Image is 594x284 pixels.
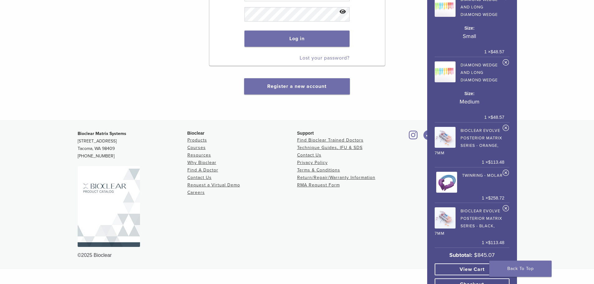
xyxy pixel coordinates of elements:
a: Terms & Conditions [297,167,340,173]
a: Find A Doctor [187,167,218,173]
img: Diamond Wedge and Long Diamond Wedge [435,61,456,82]
a: Courses [187,145,206,150]
strong: Bioclear Matrix Systems [78,131,126,136]
a: Remove Bioclear Evolve Posterior Matrix Series - Black, 7mm from cart [503,205,509,214]
span: 1 × [482,159,504,166]
p: Small [435,31,505,41]
button: Show password [336,4,350,20]
bdi: 48.57 [490,49,504,54]
bdi: 48.57 [490,115,504,120]
span: $ [488,240,490,245]
p: [STREET_ADDRESS] Tacoma, WA 98409 [PHONE_NUMBER] [78,130,187,160]
a: Technique Guides, IFU & SDS [297,145,363,150]
span: 1 × [484,114,504,121]
a: Contact Us [187,175,212,180]
a: Diamond Wedge and Long Diamond Wedge [435,60,505,84]
a: Remove Diamond Wedge and Long Diamond Wedge from cart [503,59,509,68]
dt: Size: [435,90,505,97]
a: Contact Us [297,152,321,158]
bdi: 113.48 [488,160,504,165]
a: Remove Bioclear Evolve Posterior Matrix Series - Orange, 7mm from cart [503,124,509,134]
a: Bioclear [421,134,436,140]
span: 1 × [482,195,504,202]
span: $ [490,115,493,120]
bdi: 258.72 [488,195,504,200]
span: $ [474,252,477,258]
span: $ [488,195,490,200]
button: Log in [244,31,350,47]
a: Request a Virtual Demo [187,182,240,188]
img: Bioclear Evolve Posterior Matrix Series - Black, 7mm [435,207,456,228]
a: Privacy Policy [297,160,328,165]
button: Register a new account [244,78,350,94]
bdi: 113.48 [488,240,504,245]
a: Why Bioclear [187,160,216,165]
a: Lost your password? [300,55,350,61]
span: Bioclear [187,131,205,136]
a: Find Bioclear Trained Doctors [297,137,364,143]
span: $ [488,160,490,165]
a: Back To Top [489,261,552,277]
a: RMA Request Form [297,182,340,188]
span: Support [297,131,314,136]
div: ©2025 Bioclear [78,252,517,259]
a: TwinRing - Molar [436,170,503,193]
span: $ [490,49,493,54]
img: TwinRing - Molar [436,172,457,193]
dt: Size: [435,25,505,31]
a: Bioclear Evolve Posterior Matrix Series - Orange, 7mm [435,125,505,157]
img: Bioclear [78,166,140,247]
a: Products [187,137,207,143]
a: Return/Repair/Warranty Information [297,175,375,180]
a: Resources [187,152,211,158]
a: Bioclear Evolve Posterior Matrix Series - Black, 7mm [435,205,505,237]
a: Careers [187,190,205,195]
p: Medium [435,97,505,106]
span: 1 × [484,49,504,55]
a: Bioclear [407,134,420,140]
img: Bioclear Evolve Posterior Matrix Series - Orange, 7mm [435,127,456,148]
a: View cart [435,263,509,275]
span: 1 × [482,239,504,246]
a: Remove TwinRing - Molar from cart [503,169,509,179]
strong: Subtotal: [449,252,472,258]
bdi: 845.07 [474,252,495,258]
a: Register a new account [267,83,326,89]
